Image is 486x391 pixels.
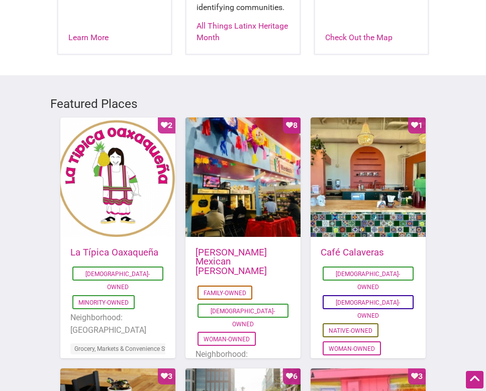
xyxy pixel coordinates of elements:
[196,348,290,373] li: Neighborhood: [GEOGRAPHIC_DATA]
[211,308,275,328] a: [DEMOGRAPHIC_DATA]-Owned
[74,345,178,352] a: Grocery, Markets & Convenience Stores
[70,247,158,258] a: La Típica Oaxaqueña
[68,33,109,42] a: Learn More
[325,33,393,42] a: Check Out the Map
[50,95,436,112] h3: Featured Places
[85,271,150,291] a: [DEMOGRAPHIC_DATA]-Owned
[197,21,288,43] a: All Things Latinx Heritage Month
[78,299,129,306] a: Minority-Owned
[196,247,267,277] a: [PERSON_NAME] Mexican [PERSON_NAME]
[336,271,400,291] a: [DEMOGRAPHIC_DATA]-Owned
[329,327,372,334] a: Native-Owned
[466,371,483,388] div: Scroll Back to Top
[204,290,246,297] a: Family-Owned
[321,247,384,258] a: Café Calaveras
[204,336,250,343] a: Woman-Owned
[321,357,416,383] li: Neighborhood: Yesler Terrace
[336,299,400,319] a: [DEMOGRAPHIC_DATA]-Owned
[329,345,375,352] a: Woman-Owned
[70,311,165,337] li: Neighborhood: [GEOGRAPHIC_DATA]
